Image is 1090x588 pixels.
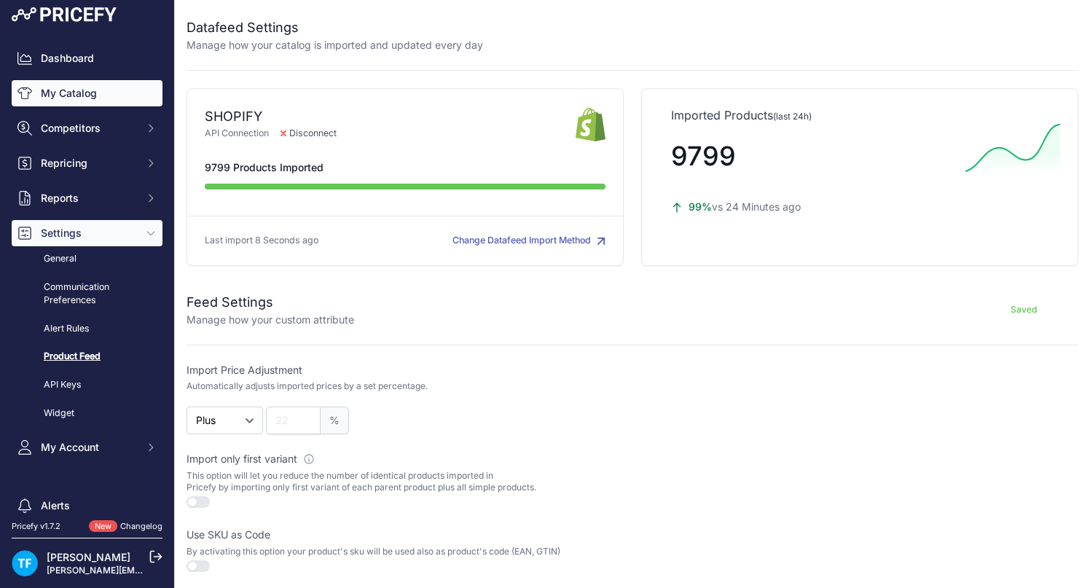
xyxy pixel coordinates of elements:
[89,520,117,533] span: New
[41,191,136,205] span: Reports
[41,226,136,240] span: Settings
[205,106,576,127] div: SHOPIFY
[187,363,628,377] label: Import Price Adjustment
[12,434,162,460] button: My Account
[205,127,576,141] p: API Connection
[12,520,60,533] div: Pricefy v1.7.2
[12,220,162,246] button: Settings
[47,551,130,563] a: [PERSON_NAME]
[12,372,162,398] a: API Keys
[12,45,162,574] nav: Sidebar
[205,234,318,248] p: Last import 8 Seconds ago
[12,401,162,426] a: Widget
[12,493,162,519] a: Alerts
[187,452,628,466] label: Import only first variant
[187,380,428,392] p: Automatically adjusts imported prices by a set percentage.
[205,160,324,175] span: 9799 Products Imported
[266,407,321,434] input: 22
[187,470,628,493] p: This option will let you reduce the number of identical products imported in Pricefy by importing...
[187,546,628,557] p: By activating this option your product's sku will be used also as product's code (EAN, GTIN)
[773,111,812,122] span: (last 24h)
[689,200,712,213] span: 99%
[12,316,162,342] a: Alert Rules
[41,156,136,170] span: Repricing
[12,7,117,22] img: Pricefy Logo
[452,234,605,248] button: Change Datafeed Import Method
[187,38,483,52] p: Manage how your catalog is imported and updated every day
[187,528,628,542] label: Use SKU as Code
[321,407,349,434] span: %
[12,246,162,272] a: General
[47,565,343,576] a: [PERSON_NAME][EMAIL_ADDRESS][PERSON_NAME][DOMAIN_NAME]
[12,80,162,106] a: My Catalog
[269,127,348,141] span: Disconnect
[12,150,162,176] button: Repricing
[41,440,136,455] span: My Account
[41,121,136,136] span: Competitors
[12,185,162,211] button: Reports
[671,200,954,214] p: vs 24 Minutes ago
[969,298,1078,321] button: Saved
[671,140,736,172] span: 9799
[120,521,162,531] a: Changelog
[12,275,162,313] a: Communication Preferences
[187,17,483,38] h2: Datafeed Settings
[12,45,162,71] a: Dashboard
[12,344,162,369] a: Product Feed
[187,313,354,327] p: Manage how your custom attribute
[187,292,354,313] h2: Feed Settings
[671,106,1048,124] p: Imported Products
[12,115,162,141] button: Competitors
